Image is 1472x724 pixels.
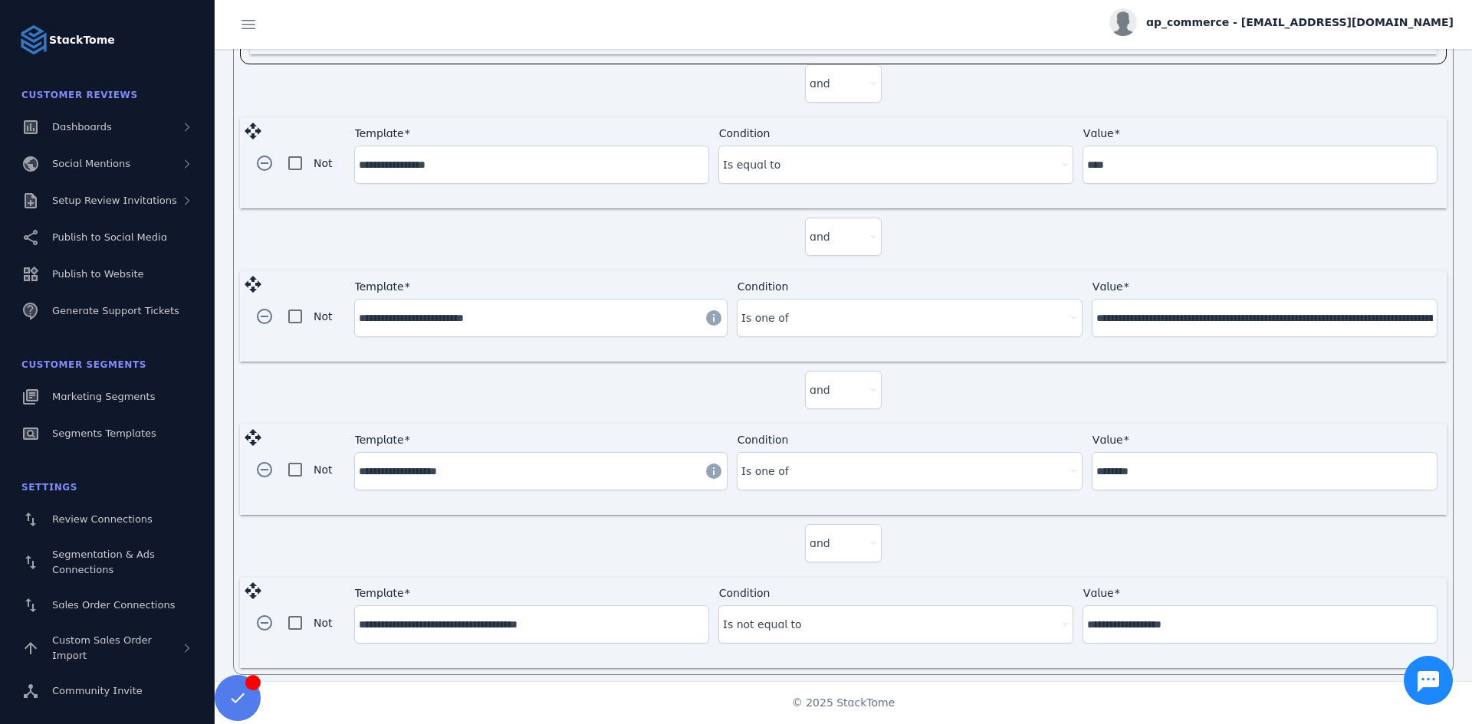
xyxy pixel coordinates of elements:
[741,462,789,480] span: Is one of
[52,195,177,206] span: Setup Review Invitations
[1092,434,1123,446] mat-label: Value
[355,434,404,446] mat-label: Template
[359,462,695,480] input: Template
[723,615,802,634] span: Is not equal to
[310,614,333,632] label: Not
[741,309,789,327] span: Is one of
[359,156,705,174] input: Template
[9,221,205,254] a: Publish to Social Media
[705,309,723,327] mat-icon: info
[1083,127,1114,139] mat-label: Value
[52,158,130,169] span: Social Mentions
[1109,8,1454,36] button: ap_commerce - [EMAIL_ADDRESS][DOMAIN_NAME]
[723,156,781,174] span: Is equal to
[310,460,333,479] label: Not
[9,674,205,708] a: Community Invite
[355,587,404,599] mat-label: Template
[810,381,830,399] span: and
[9,417,205,450] a: Segments Templates
[810,534,830,552] span: and
[52,268,143,280] span: Publish to Website
[9,294,205,328] a: Generate Support Tickets
[9,539,205,585] a: Segmentation & Ads Connections
[359,309,695,327] input: Template
[9,503,205,536] a: Review Connections
[21,482,77,493] span: Settings
[52,391,155,402] span: Marketing Segments
[52,513,153,525] span: Review Connections
[810,228,830,246] span: and
[21,359,146,370] span: Customer Segments
[1083,587,1114,599] mat-label: Value
[355,127,404,139] mat-label: Template
[52,231,167,243] span: Publish to Social Media
[310,307,333,326] label: Not
[52,305,179,316] span: Generate Support Tickets
[52,121,112,133] span: Dashboards
[1146,15,1454,31] span: ap_commerce - [EMAIL_ADDRESS][DOMAIN_NAME]
[310,154,333,172] label: Not
[792,695,895,711] span: © 2025 StackTome
[52,549,155,575] span: Segmentation & Ads Connections
[1109,8,1137,36] img: profile.jpg
[9,257,205,291] a: Publish to Website
[18,25,49,55] img: Logo image
[52,599,175,611] span: Sales Order Connections
[52,634,152,661] span: Custom Sales Order Import
[9,380,205,414] a: Marketing Segments
[359,615,705,634] input: Template
[52,685,143,696] span: Community Invite
[52,428,156,439] span: Segments Templates
[738,434,789,446] mat-label: Condition
[1092,280,1123,293] mat-label: Value
[49,32,115,48] strong: StackTome
[719,127,770,139] mat-label: Condition
[21,90,138,100] span: Customer Reviews
[705,462,723,480] mat-icon: info
[9,588,205,622] a: Sales Order Connections
[355,280,404,293] mat-label: Template
[738,280,789,293] mat-label: Condition
[719,587,770,599] mat-label: Condition
[810,74,830,93] span: and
